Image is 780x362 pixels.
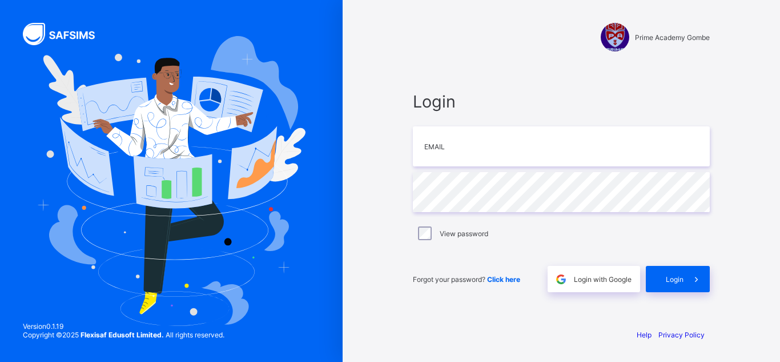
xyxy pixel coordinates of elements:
span: Prime Academy Gombe [635,33,710,42]
span: Login [666,275,683,284]
a: Click here [487,275,520,284]
span: Login [413,92,710,112]
span: Version 0.1.19 [23,322,224,331]
img: Hero Image [37,36,306,325]
span: Forgot your password? [413,275,520,284]
strong: Flexisaf Edusoft Limited. [81,331,164,339]
img: google.396cfc9801f0270233282035f929180a.svg [554,273,568,286]
label: View password [440,229,488,238]
a: Help [637,331,652,339]
img: SAFSIMS Logo [23,23,108,45]
span: Copyright © 2025 All rights reserved. [23,331,224,339]
a: Privacy Policy [658,331,705,339]
span: Login with Google [574,275,632,284]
